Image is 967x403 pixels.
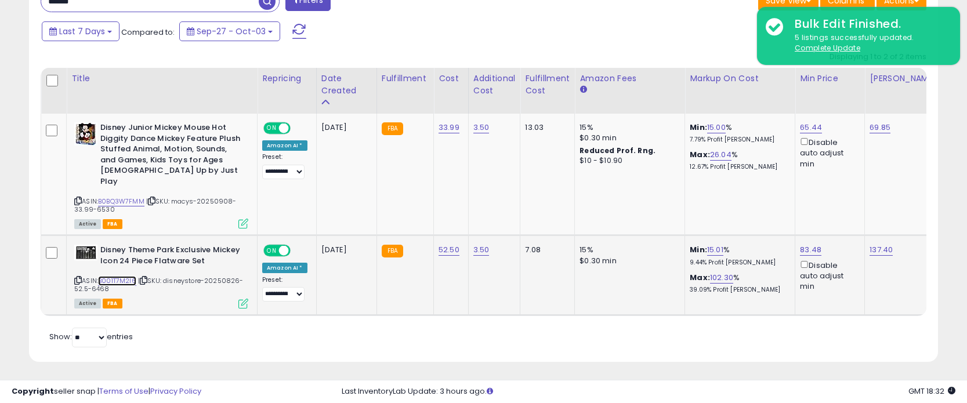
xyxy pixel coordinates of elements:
span: FBA [103,299,122,308]
div: Disable auto adjust min [800,259,856,292]
div: Cost [439,72,463,85]
img: 51yDpnUU7fL._SL40_.jpg [74,122,97,146]
span: | SKU: disneystore-20250826-52.5-6468 [74,276,244,293]
a: 26.04 [710,149,731,161]
b: Min: [690,244,707,255]
a: Terms of Use [99,386,149,397]
a: Privacy Policy [150,386,201,397]
span: Last 7 Days [59,26,105,37]
div: Disable auto adjust min [800,136,856,169]
small: FBA [382,245,403,257]
div: % [690,245,786,266]
button: Sep-27 - Oct-03 [179,21,280,41]
a: 83.48 [800,244,821,256]
div: Preset: [262,153,307,179]
div: % [690,122,786,144]
div: ASIN: [74,245,248,307]
div: [PERSON_NAME] [870,72,939,85]
b: Disney Junior Mickey Mouse Hot Diggity Dance Mickey Feature Plush Stuffed Animal, Motion, Sounds,... [100,122,241,190]
span: ON [265,246,279,256]
div: ASIN: [74,122,248,227]
a: B0BQ3W7FMM [98,197,144,206]
div: Fulfillment [382,72,429,85]
span: 2025-10-11 18:32 GMT [908,386,955,397]
div: Bulk Edit Finished. [786,16,951,32]
div: [DATE] [321,122,368,133]
div: Date Created [321,72,372,97]
img: 41SBVnH-ZjL._SL40_.jpg [74,245,97,260]
span: OFF [289,124,307,133]
span: FBA [103,219,122,229]
a: 69.85 [870,122,890,133]
div: 13.03 [525,122,566,133]
b: Min: [690,122,707,133]
span: All listings currently available for purchase on Amazon [74,219,101,229]
div: 7.08 [525,245,566,255]
strong: Copyright [12,386,54,397]
div: % [690,150,786,171]
a: 65.44 [800,122,822,133]
b: Reduced Prof. Rng. [580,146,655,155]
div: Additional Cost [473,72,516,97]
span: ON [265,124,279,133]
div: 5 listings successfully updated. [786,32,951,54]
a: B001T7M2I6 [98,276,136,286]
div: Amazon AI * [262,140,307,151]
div: % [690,273,786,294]
p: 39.09% Profit [PERSON_NAME] [690,286,786,294]
small: Amazon Fees. [580,85,586,95]
div: Fulfillment Cost [525,72,570,97]
b: Disney Theme Park Exclusive Mickey Icon 24 Piece Flatware Set [100,245,241,269]
span: All listings currently available for purchase on Amazon [74,299,101,308]
u: Complete Update [795,43,860,53]
p: 9.44% Profit [PERSON_NAME] [690,259,786,267]
div: Min Price [800,72,860,85]
a: 137.40 [870,244,893,256]
a: 52.50 [439,244,459,256]
div: $10 - $10.90 [580,156,676,166]
b: Max: [690,149,710,160]
span: | SKU: macys-20250908-33.99-6530 [74,197,237,214]
span: OFF [289,246,307,256]
a: 15.01 [707,244,723,256]
p: 12.67% Profit [PERSON_NAME] [690,163,786,171]
span: Compared to: [121,27,175,38]
a: 33.99 [439,122,459,133]
div: [DATE] [321,245,368,255]
b: Max: [690,272,710,283]
div: Last InventoryLab Update: 3 hours ago. [342,386,955,397]
small: FBA [382,122,403,135]
div: 15% [580,122,676,133]
div: seller snap | | [12,386,201,397]
span: Sep-27 - Oct-03 [197,26,266,37]
a: 3.50 [473,122,490,133]
div: $0.30 min [580,256,676,266]
div: Amazon AI * [262,263,307,273]
th: The percentage added to the cost of goods (COGS) that forms the calculator for Min & Max prices. [685,68,795,114]
button: Last 7 Days [42,21,119,41]
div: Amazon Fees [580,72,680,85]
a: 102.30 [710,272,733,284]
div: 15% [580,245,676,255]
a: 3.50 [473,244,490,256]
a: 15.00 [707,122,726,133]
span: Show: entries [49,331,133,342]
div: $0.30 min [580,133,676,143]
p: 7.79% Profit [PERSON_NAME] [690,136,786,144]
div: Repricing [262,72,312,85]
div: Markup on Cost [690,72,790,85]
div: Title [71,72,252,85]
div: Preset: [262,276,307,302]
